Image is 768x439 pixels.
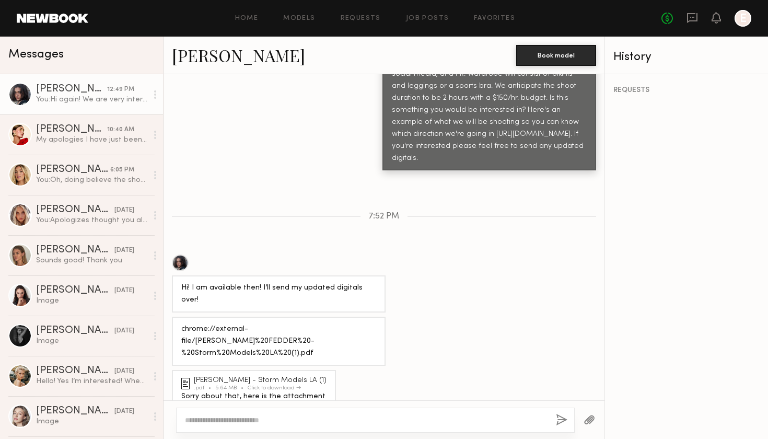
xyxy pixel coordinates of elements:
div: [PERSON_NAME] [36,84,107,95]
span: Messages [8,49,64,61]
div: [DATE] [114,246,134,256]
div: Image [36,417,147,426]
div: [DATE] [114,366,134,376]
a: [PERSON_NAME] - Storm Models LA (1).pdf5.64 MBClick to download [181,377,330,391]
div: History [613,51,760,63]
a: Models [283,15,315,22]
div: [PERSON_NAME] - Storm Models LA (1) [194,377,330,384]
div: You: Oh, doing believe the shoot date was shared earlier. It's [DATE] in the AM. [36,175,147,185]
div: [PERSON_NAME] [36,326,114,336]
div: Sounds good! Thank you [36,256,147,265]
div: .pdf [194,385,215,391]
div: [PERSON_NAME] [36,245,114,256]
div: Image [36,336,147,346]
div: My apologies I have just been back to back chasing my tail with work ! I have full availability [... [36,135,147,145]
div: Click to download [248,385,301,391]
a: Home [235,15,259,22]
div: [PERSON_NAME] [36,366,114,376]
div: chrome://external-file/[PERSON_NAME]%20FEDDER%20-%20Storm%20Models%20LA%20(1).pdf [181,324,376,360]
a: Job Posts [406,15,449,22]
div: 6:05 PM [110,165,134,175]
div: [DATE] [114,407,134,417]
div: [PERSON_NAME] [36,285,114,296]
div: Sorry about that, here is the attachment [181,391,327,403]
div: 5.64 MB [215,385,248,391]
div: REQUESTS [613,87,760,94]
div: [PERSON_NAME] [36,165,110,175]
a: E [735,10,751,27]
div: [PERSON_NAME] [36,406,114,417]
a: Requests [341,15,381,22]
a: [PERSON_NAME] [172,44,305,66]
button: Book model [516,45,596,66]
a: Book model [516,50,596,59]
div: Hi! I am available then! I’ll send my updated digitals over! [181,282,376,306]
div: Hello! Yes I’m interested! When is the photoshoot? I will be traveling for the next few weeks, so... [36,376,147,386]
div: [DATE] [114,205,134,215]
div: 10:40 AM [107,125,134,135]
div: [PERSON_NAME] [36,205,114,215]
div: You: Hi again! We are very interested in having you be a part of this shoot. We would like to con... [36,95,147,105]
div: 12:49 PM [107,85,134,95]
div: [DATE] [114,326,134,336]
span: 7:52 PM [369,212,399,221]
div: Image [36,296,147,306]
div: Hi [PERSON_NAME]! We are shooting for Evie fuel brand [DATE][DATE]. Usage: 1 year, across stills ... [392,32,587,164]
div: You: Apologizes thought you already had the information. It's [DATE] AM. [36,215,147,225]
div: [PERSON_NAME] [36,124,107,135]
div: [DATE] [114,286,134,296]
a: Favorites [474,15,515,22]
